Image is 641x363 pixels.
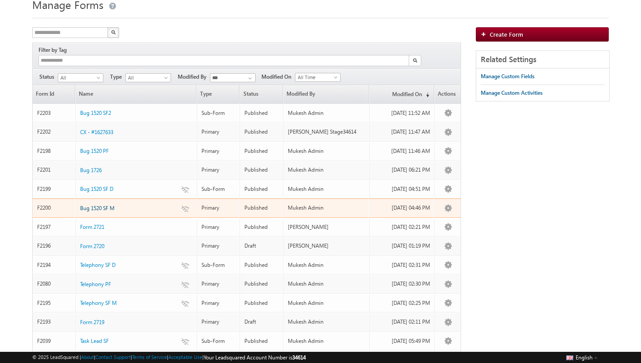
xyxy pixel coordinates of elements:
[126,74,168,82] span: All
[374,147,430,155] div: [DATE] 11:46 AM
[240,85,282,103] span: Status
[58,74,101,82] span: All
[37,337,72,345] div: F2039
[168,354,202,360] a: Acceptable Use
[435,85,461,103] span: Actions
[58,73,103,82] a: All
[80,204,115,212] a: Bug 1520 SF M
[80,148,109,154] span: Bug 1520 PF
[288,318,365,326] div: Mukesh Admin
[80,224,104,230] span: Form 2721
[201,337,236,345] div: Sub-Form
[288,242,365,250] div: [PERSON_NAME]
[244,318,279,326] div: Draft
[201,204,236,212] div: Primary
[476,51,609,68] div: Related Settings
[201,185,236,193] div: Sub-Form
[244,261,279,269] div: Published
[201,261,236,269] div: Sub-Form
[80,318,104,326] a: Form 2719
[576,354,593,361] span: English
[201,318,236,326] div: Primary
[80,110,111,116] span: Bug 1520 SF2
[80,109,111,117] a: Bug 1520 SF2
[201,147,236,155] div: Primary
[244,280,279,288] div: Published
[37,261,72,269] div: F2194
[244,74,255,83] a: Show All Items
[201,128,236,136] div: Primary
[413,58,417,63] img: Search
[80,147,109,155] a: Bug 1520 PF
[288,299,365,307] div: Mukesh Admin
[32,353,306,362] span: © 2025 LeadSquared | | | | |
[80,337,109,345] a: Task Lead SF
[374,223,430,231] div: [DATE] 02:21 PM
[80,280,111,288] a: Telephony PF
[80,300,117,306] span: Telephony SF M
[201,280,236,288] div: Primary
[201,223,236,231] div: Primary
[244,185,279,193] div: Published
[564,352,600,363] button: English
[244,166,279,174] div: Published
[125,73,171,82] a: All
[244,242,279,250] div: Draft
[80,167,102,173] span: Bug 1726
[481,89,543,97] div: Manage Custom Activities
[374,204,430,212] div: [DATE] 04:46 PM
[95,354,131,360] a: Contact Support
[374,242,430,250] div: [DATE] 01:19 PM
[374,299,430,307] div: [DATE] 02:25 PM
[80,281,111,287] span: Telephony PF
[244,337,279,345] div: Published
[201,109,236,117] div: Sub-Form
[37,299,72,307] div: F2195
[37,147,72,155] div: F2198
[288,185,365,193] div: Mukesh Admin
[80,319,104,325] span: Form 2719
[374,166,430,174] div: [DATE] 06:21 PM
[374,185,430,193] div: [DATE] 04:51 PM
[295,73,338,81] span: All Time
[244,147,279,155] div: Published
[80,261,115,269] a: Telephony SF D
[370,85,434,103] a: Modified On(sorted descending)
[37,128,72,136] div: F2202
[288,166,365,174] div: Mukesh Admin
[288,109,365,117] div: Mukesh Admin
[288,204,365,212] div: Mukesh Admin
[111,30,115,34] img: Search
[80,128,113,136] a: CX - #1627633
[80,243,104,249] span: Form 2720
[201,299,236,307] div: Primary
[37,204,72,212] div: F2200
[288,147,365,155] div: Mukesh Admin
[80,338,109,344] span: Task Lead SF
[490,30,523,38] span: Create Form
[37,166,72,174] div: F2201
[81,354,94,360] a: About
[261,73,295,81] span: Modified On
[80,262,115,268] span: Telephony SF D
[80,185,113,193] a: Bug 1520 SF D
[374,128,430,136] div: [DATE] 11:47 AM
[80,223,104,231] a: Form 2721
[80,299,117,307] a: Telephony SF M
[481,68,534,84] a: Manage Custom Fields
[374,280,430,288] div: [DATE] 02:30 PM
[80,205,115,211] span: Bug 1520 SF M
[481,31,490,37] img: add_icon.png
[38,45,70,55] div: Filter by Tag
[288,128,365,136] div: [PERSON_NAME] Stage34614
[80,186,113,192] span: Bug 1520 SF D
[197,85,239,103] span: Type
[76,85,196,103] a: Name
[288,223,365,231] div: [PERSON_NAME]
[288,261,365,269] div: Mukesh Admin
[295,73,341,82] a: All Time
[244,204,279,212] div: Published
[37,185,72,193] div: F2199
[204,354,306,361] span: Your Leadsquared Account Number is
[201,166,236,174] div: Primary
